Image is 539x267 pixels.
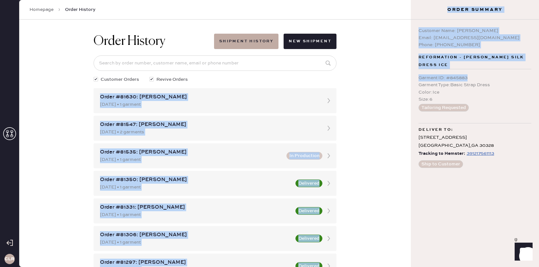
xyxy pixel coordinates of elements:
[284,34,336,49] button: New Shipment
[100,156,283,163] div: [DATE] • 1 garment
[21,51,517,58] div: Order # 81720
[21,199,517,206] div: Reformation Customer Love
[100,101,319,108] div: [DATE] • 1 garment
[259,148,278,167] img: logo
[100,231,292,239] div: Order #81306: [PERSON_NAME]
[295,207,322,215] button: Delivered
[100,176,292,184] div: Order #81350: [PERSON_NAME]
[419,34,531,41] div: Email: [EMAIL_ADDRESS][DOMAIN_NAME]
[63,117,490,125] td: Jeans - Reformation - Val 90s Mid Rise Straight Jeans [US_STATE] - Size: 25
[21,183,517,191] div: Shipment Summary
[100,259,292,266] div: Order #81297: [PERSON_NAME]
[419,74,531,81] div: Garment ID : # 845883
[21,227,91,235] th: ID
[100,184,292,191] div: [DATE] • 1 garment
[393,227,517,235] th: # Garments
[21,108,63,117] th: ID
[63,108,490,117] th: Description
[4,257,14,261] h3: CLR
[101,76,139,83] span: Customer Orders
[245,252,293,257] img: logo
[490,117,517,125] td: 1
[94,34,165,49] h1: Order History
[21,68,517,76] div: Customer information
[419,104,469,112] button: Tailoring Requested
[465,150,494,158] a: 391217561113
[286,152,322,160] button: In Production
[419,89,531,96] div: Color : Ice
[156,76,188,83] span: Revive Orders
[411,6,539,13] h3: Order Summary
[295,179,322,187] button: Delivered
[419,160,463,168] button: Ship to Customer
[21,43,517,51] div: Packing slip
[245,127,293,132] img: Logo
[29,6,54,13] a: Homepage
[100,121,319,129] div: Order #81547: [PERSON_NAME]
[419,150,465,158] span: Tracking to Hemster:
[21,117,63,125] td: 906967
[65,6,95,13] span: Order History
[259,8,278,27] img: logo
[208,227,393,235] th: Customer
[208,235,393,244] td: [PERSON_NAME]
[419,27,531,34] div: Customer Name: [PERSON_NAME]
[100,239,292,246] div: [DATE] • 1 garment
[100,93,319,101] div: Order #81630: [PERSON_NAME]
[419,96,531,103] div: Size : 6
[100,129,319,136] div: [DATE] • 2 garments
[419,54,531,69] span: Reformation - [PERSON_NAME] Silk Dress Ice
[100,211,292,218] div: [DATE] • 1 garment
[393,235,517,244] td: 1
[467,150,494,157] div: https://www.fedex.com/apps/fedextrack/?tracknumbers=391217561113&cntry_code=US
[419,126,453,134] span: Deliver to:
[21,76,517,99] div: # 87480 [PERSON_NAME] [PERSON_NAME] [EMAIL_ADDRESS][DOMAIN_NAME]
[490,108,517,117] th: QTY
[21,235,91,244] td: 81720
[419,41,531,48] div: Phone: [PHONE_NUMBER]
[21,216,517,224] div: Orders In Shipment :
[100,148,283,156] div: Order #81535: [PERSON_NAME]
[295,235,322,242] button: Delivered
[100,204,292,211] div: Order #81331: [PERSON_NAME]
[91,235,208,244] td: [DATE]
[419,81,531,88] div: Garment Type : Basic Strap Dress
[94,55,336,71] input: Search by order number, customer name, email or phone number
[214,34,278,49] button: Shipment History
[21,191,517,199] div: Shipment #105646
[91,227,208,235] th: Order Date
[509,238,536,266] iframe: Front Chat
[419,134,531,150] div: [STREET_ADDRESS] [GEOGRAPHIC_DATA] , GA 30328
